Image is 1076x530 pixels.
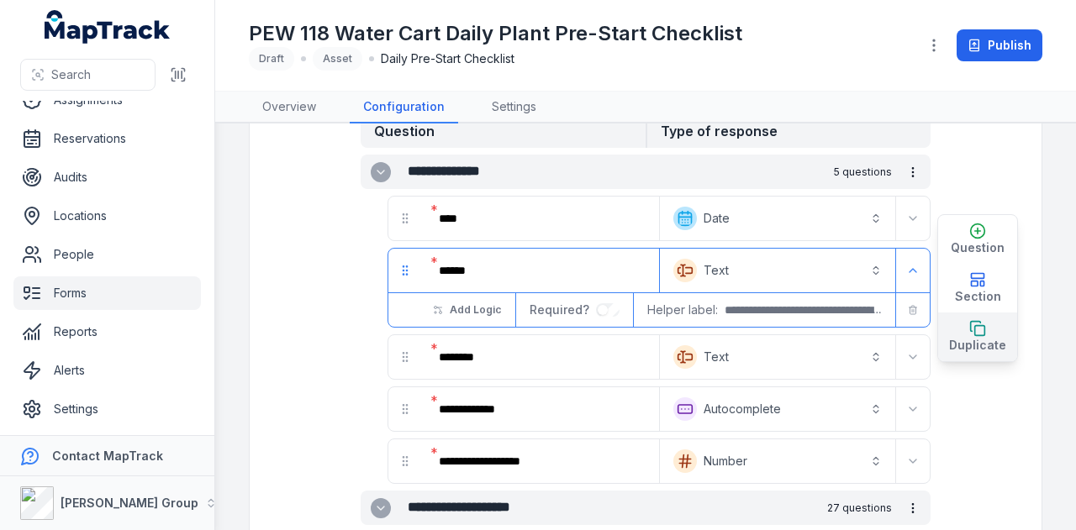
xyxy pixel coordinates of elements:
[899,257,926,284] button: Expand
[249,47,294,71] div: Draft
[13,354,201,387] a: Alerts
[381,50,514,67] span: Daily Pre-Start Checklist
[398,402,412,416] svg: drag
[425,338,656,375] div: :rb66:-form-item-label
[398,264,412,277] svg: drag
[388,254,422,287] div: drag
[45,10,171,44] a: MapTrack
[361,114,646,148] strong: Question
[949,337,1006,354] span: Duplicate
[663,338,892,375] button: Text
[350,92,458,123] a: Configuration
[13,276,201,310] a: Forms
[13,392,201,426] a: Settings
[13,122,201,155] a: Reservations
[13,160,201,194] a: Audits
[249,20,742,47] h1: PEW 118 Water Cart Daily Plant Pre-Start Checklist
[398,454,412,468] svg: drag
[52,449,163,463] strong: Contact MapTrack
[249,92,330,123] a: Overview
[425,391,656,428] div: :rb6i:-form-item-label
[51,66,91,83] span: Search
[13,238,201,271] a: People
[388,202,422,235] div: drag
[530,302,596,317] span: Required?
[663,200,892,237] button: Date
[827,501,892,515] span: 27 questions
[899,448,926,475] button: Expand
[647,302,718,318] span: Helper label:
[899,396,926,422] button: Expand
[834,165,892,179] span: 5 questions
[899,158,927,186] button: more-detail
[425,200,656,237] div: :rb60:-form-item-label
[13,315,201,349] a: Reports
[663,391,892,428] button: Autocomplete
[371,162,391,182] button: Expand
[938,215,1017,264] button: Question
[899,494,927,522] button: more-detail
[951,239,1005,256] span: Question
[450,303,501,317] span: Add Logic
[388,392,422,426] div: drag
[425,252,656,289] div: :rb6c:-form-item-label
[388,340,422,374] div: drag
[13,199,201,233] a: Locations
[663,443,892,480] button: Number
[957,29,1042,61] button: Publish
[596,303,620,317] input: :rbqc:-form-item-label
[955,288,1001,305] span: Section
[425,443,656,480] div: :rb6o:-form-item-label
[371,498,391,518] button: Expand
[20,59,156,91] button: Search
[938,312,1017,361] button: Duplicate
[646,114,931,148] strong: Type of response
[899,205,926,232] button: Expand
[61,496,198,510] strong: [PERSON_NAME] Group
[938,264,1017,312] button: Section
[398,350,412,364] svg: drag
[388,444,422,478] div: drag
[899,344,926,370] button: Expand
[398,212,412,225] svg: drag
[663,252,892,289] button: Text
[478,92,550,123] a: Settings
[422,296,512,324] button: Add Logic
[313,47,362,71] div: Asset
